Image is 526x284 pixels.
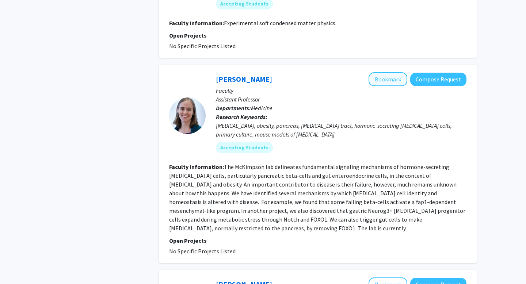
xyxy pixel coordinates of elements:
[169,163,224,170] b: Faculty Information:
[169,247,236,255] span: No Specific Projects Listed
[369,72,407,86] button: Add Wendy McKimpson to Bookmarks
[224,19,336,27] fg-read-more: Experimental soft condensed matter physics.
[216,113,267,120] b: Research Keywords:
[216,86,466,95] p: Faculty
[5,251,31,279] iframe: Chat
[216,95,466,104] p: Assistant Professor
[169,236,466,245] p: Open Projects
[169,163,465,232] fg-read-more: The McKimpson lab delineates fundamental signaling mechanisms of hormone-secreting [MEDICAL_DATA]...
[216,142,273,153] mat-chip: Accepting Students
[169,42,236,50] span: No Specific Projects Listed
[216,74,272,84] a: [PERSON_NAME]
[216,121,466,139] div: [MEDICAL_DATA], obesity, pancreas, [MEDICAL_DATA] tract, hormone-secreting [MEDICAL_DATA] cells, ...
[410,73,466,86] button: Compose Request to Wendy McKimpson
[169,19,224,27] b: Faculty Information:
[251,104,272,112] span: Medicine
[169,31,466,40] p: Open Projects
[216,104,251,112] b: Departments:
